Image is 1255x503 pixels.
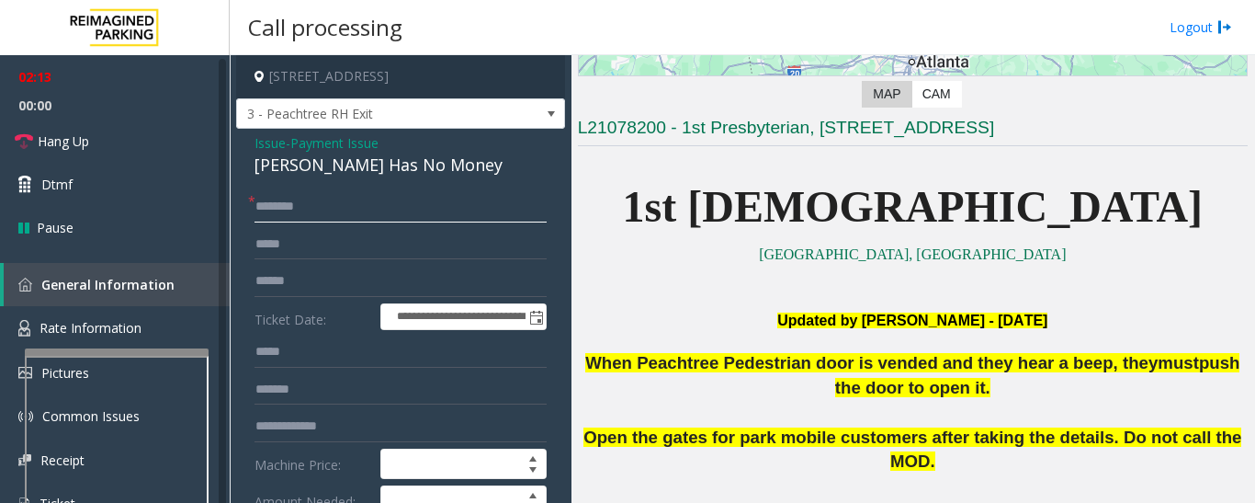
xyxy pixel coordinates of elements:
[911,81,962,108] label: CAM
[254,153,547,177] div: [PERSON_NAME] Has No Money
[41,175,73,194] span: Dtmf
[250,303,376,331] label: Ticket Date:
[1170,17,1232,37] a: Logout
[18,278,32,292] img: 'icon'
[862,81,911,108] label: Map
[520,450,546,464] span: Increase value
[239,5,412,50] h3: Call processing
[37,218,73,237] span: Pause
[41,276,175,293] span: General Information
[286,134,379,152] span: -
[4,263,230,306] a: General Information
[777,313,1047,328] span: Updated by [PERSON_NAME] - [DATE]
[18,454,31,466] img: 'icon'
[40,319,141,337] span: Rate Information
[759,246,1066,262] a: [GEOGRAPHIC_DATA], [GEOGRAPHIC_DATA]
[526,304,546,330] span: Toggle popup
[623,182,1204,231] span: 1st [DEMOGRAPHIC_DATA]
[236,55,565,98] h4: [STREET_ADDRESS]
[250,449,376,480] label: Machine Price:
[290,133,379,153] span: Payment Issue
[520,464,546,479] span: Decrease value
[237,99,499,129] span: 3 - Peachtree RH Exit
[18,409,33,424] img: 'icon'
[38,131,89,151] span: Hang Up
[578,116,1248,146] h3: L21078200 - 1st Presbyterian, [STREET_ADDRESS]
[1217,17,1232,37] img: logout
[18,367,32,379] img: 'icon'
[254,133,286,153] span: Issue
[585,353,1158,372] span: When Peachtree Pedestrian door is vended and they hear a beep, they
[1158,353,1199,372] span: must
[583,428,1241,472] span: Open the gates for park mobile customers after taking the details. Do not call the MOD.
[520,486,546,501] span: Increase value
[18,320,30,337] img: 'icon'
